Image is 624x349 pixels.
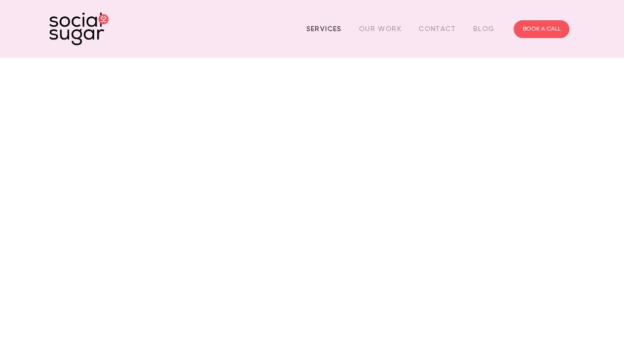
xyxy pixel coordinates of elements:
[514,20,569,38] a: BOOK A CALL
[306,21,341,37] a: Services
[49,12,109,45] img: SocialSugar
[473,21,495,37] a: Blog
[419,21,456,37] a: Contact
[359,21,402,37] a: Our Work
